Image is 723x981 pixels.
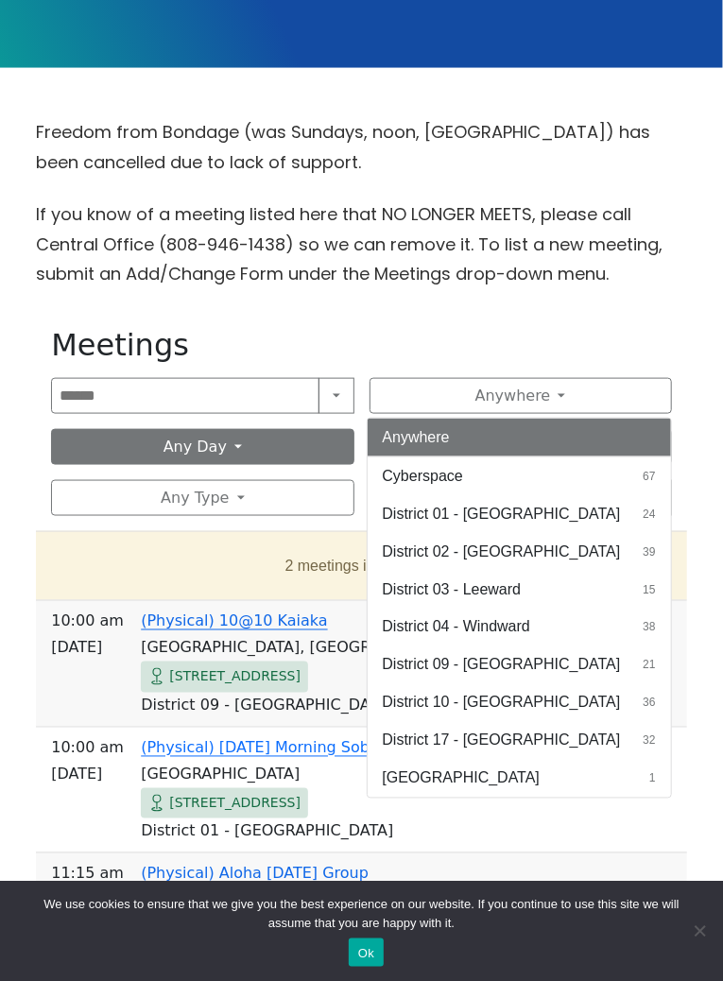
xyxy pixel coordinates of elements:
span: District 10 - [GEOGRAPHIC_DATA] [383,692,621,714]
p: If you know of a meeting listed here that NO LONGER MEETS, please call Central Office (808-946-14... [36,199,687,289]
span: Cyberspace [383,465,463,488]
span: 39 results [643,543,655,560]
td: District 09 - [GEOGRAPHIC_DATA] [43,693,680,719]
h1: Meetings [51,327,672,363]
input: Search [51,378,319,414]
button: District 01 - [GEOGRAPHIC_DATA]24 results [368,495,671,533]
span: District 01 - [GEOGRAPHIC_DATA] [383,503,621,525]
div: Anywhere [367,418,672,799]
button: Search [318,378,353,414]
span: District 02 - [GEOGRAPHIC_DATA] [383,541,621,563]
button: Cyberspace67 results [368,457,671,495]
span: [GEOGRAPHIC_DATA] [383,767,541,790]
a: (Physical) 10@10 Kaiaka [141,612,328,630]
span: 11:15 AM [51,861,124,887]
span: No [690,921,709,940]
span: 10:00 AM [51,735,124,762]
button: District 17 - [GEOGRAPHIC_DATA]32 results [368,722,671,760]
a: (Physical) [DATE] Morning Sobriety [141,739,404,757]
span: 24 results [643,506,655,523]
button: 2 meetings in progress [51,540,672,593]
button: Anywhere [370,378,672,414]
span: [DATE] [51,635,124,662]
span: 15 results [643,581,655,598]
span: 1 result [649,770,656,787]
button: District 03 - Leeward15 results [368,571,671,609]
button: Ok [349,938,384,967]
a: (Physical) Aloha [DATE] Group [141,865,369,883]
span: District 09 - [GEOGRAPHIC_DATA] [383,654,621,677]
span: 21 results [643,657,655,674]
button: [GEOGRAPHIC_DATA]1 result [368,760,671,798]
span: District 04 - Windward [383,616,530,639]
span: [DATE] [51,762,124,788]
button: District 04 - Windward38 results [368,609,671,646]
button: Anywhere [368,419,671,456]
button: District 02 - [GEOGRAPHIC_DATA]39 results [368,533,671,571]
button: District 10 - [GEOGRAPHIC_DATA]36 results [368,684,671,722]
td: District 01 - [GEOGRAPHIC_DATA] [43,818,680,845]
span: We use cookies to ensure that we give you the best experience on our website. If you continue to ... [28,895,695,933]
p: Freedom from Bondage (was Sundays, noon, [GEOGRAPHIC_DATA]) has been cancelled due to lack of sup... [36,117,687,177]
td: [GEOGRAPHIC_DATA], [GEOGRAPHIC_DATA] [43,635,680,662]
button: Any Day [51,429,353,465]
span: District 03 - Leeward [383,578,522,601]
td: [GEOGRAPHIC_DATA] [43,762,680,788]
span: District 17 - [GEOGRAPHIC_DATA] [383,730,621,752]
span: 36 results [643,695,655,712]
span: 38 results [643,619,655,636]
span: 10:00 AM [51,609,124,635]
span: [STREET_ADDRESS] [169,665,301,689]
button: District 09 - [GEOGRAPHIC_DATA]21 results [368,646,671,684]
button: Any Type [51,480,353,516]
span: [STREET_ADDRESS] [169,792,301,816]
span: 67 results [643,468,655,485]
span: 32 results [643,732,655,749]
